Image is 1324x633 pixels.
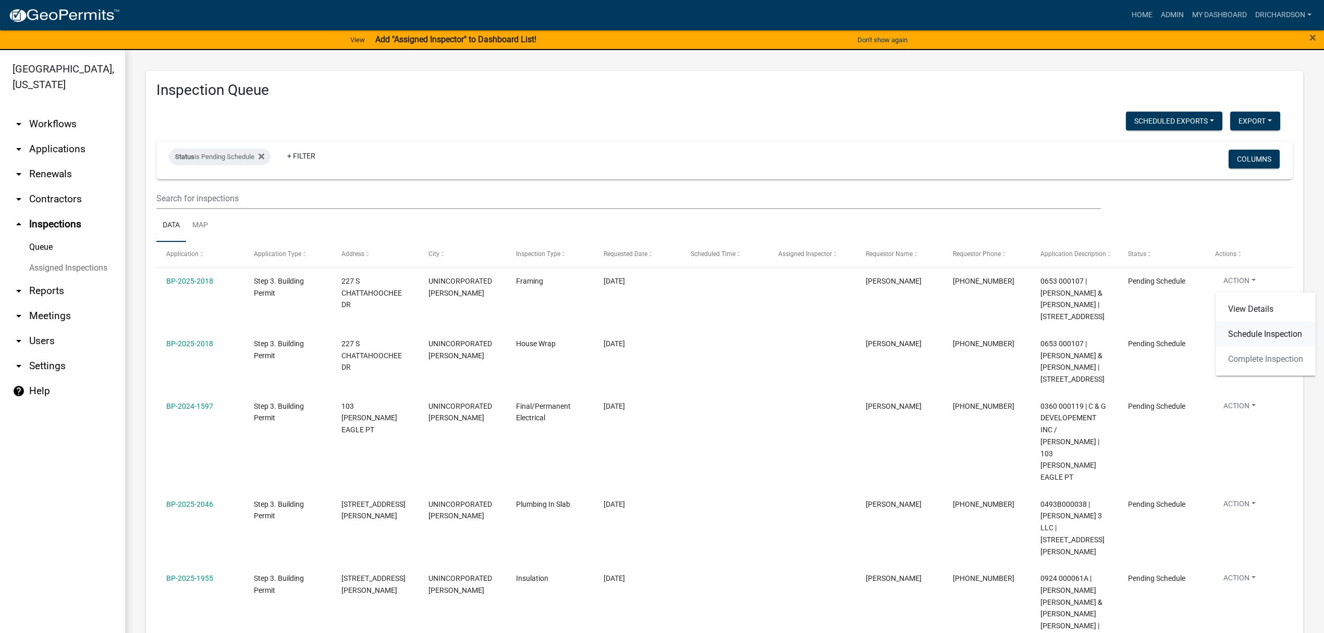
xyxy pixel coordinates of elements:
[604,402,625,410] span: 08/13/2025
[156,81,1293,99] h3: Inspection Queue
[13,218,25,230] i: arrow_drop_up
[13,143,25,155] i: arrow_drop_down
[1216,322,1316,347] a: Schedule Inspection
[254,402,304,422] span: Step 3. Building Permit
[1128,402,1185,410] span: Pending Schedule
[1031,242,1118,267] datatable-header-cell: Application Description
[244,242,332,267] datatable-header-cell: Application Type
[516,277,543,285] span: Framing
[166,277,213,285] a: BP-2025-2018
[428,339,492,360] span: UNINCORPORATED TROUP
[1216,297,1316,322] a: View Details
[254,574,304,594] span: Step 3. Building Permit
[768,242,856,267] datatable-header-cell: Assigned Inspector
[341,402,397,434] span: 103 GLENN EAGLE PT
[516,250,560,258] span: Inspection Type
[953,339,1014,348] span: 706-881-1253
[516,500,570,508] span: Plumbing In Slab
[13,335,25,347] i: arrow_drop_down
[604,500,625,508] span: 08/15/2025
[1040,277,1105,321] span: 0653 000107 | ROBICHAUX JEAN-PAUL & CINDY | 227 S CHATTAHOOCHEE DR
[341,574,406,594] span: 101 POTTS RD
[866,402,922,410] span: Frank Gill
[1040,402,1106,482] span: 0360 000119 | C & G DEVELOPEMENT INC / Frank Gill | 103 GLENN EAGLE PT
[953,277,1014,285] span: 706-881-1253
[175,153,194,161] span: Status
[1230,112,1280,130] button: Export
[346,31,369,48] a: View
[1128,500,1185,508] span: Pending Schedule
[1128,574,1185,582] span: Pending Schedule
[866,277,922,285] span: Ricky
[853,31,912,48] button: Don't show again
[953,402,1014,410] span: 469-381-2828
[1205,242,1293,267] datatable-header-cell: Actions
[1309,31,1316,44] button: Close
[1229,150,1280,168] button: Columns
[13,385,25,397] i: help
[866,500,922,508] span: Kirby Cordell
[13,310,25,322] i: arrow_drop_down
[953,500,1014,508] span: 606-875-5049
[691,250,735,258] span: Scheduled Time
[341,277,402,309] span: 227 S CHATTAHOOCHEE DR
[1215,250,1236,258] span: Actions
[428,250,439,258] span: City
[604,277,625,285] span: 08/13/2025
[1215,400,1264,416] button: Action
[13,168,25,180] i: arrow_drop_down
[13,118,25,130] i: arrow_drop_down
[375,34,536,44] strong: Add "Assigned Inspector" to Dashboard List!
[866,574,922,582] span: Neal Davis
[156,242,244,267] datatable-header-cell: Application
[856,242,943,267] datatable-header-cell: Requestor Name
[604,250,647,258] span: Requested Date
[13,193,25,205] i: arrow_drop_down
[279,147,324,165] a: + Filter
[1215,275,1264,290] button: Action
[593,242,681,267] datatable-header-cell: Requested Date
[166,574,213,582] a: BP-2025-1955
[341,500,406,520] span: 1310 NEW FRANKLIN RD
[166,250,199,258] span: Application
[169,149,271,165] div: is Pending Schedule
[1251,5,1316,25] a: drichardson
[156,209,186,242] a: Data
[254,500,304,520] span: Step 3. Building Permit
[1118,242,1206,267] datatable-header-cell: Status
[866,339,922,348] span: Ricky
[254,250,301,258] span: Application Type
[331,242,419,267] datatable-header-cell: Address
[506,242,594,267] datatable-header-cell: Inspection Type
[681,242,768,267] datatable-header-cell: Scheduled Time
[428,574,492,594] span: UNINCORPORATED TROUP
[604,574,625,582] span: 08/13/2025
[604,339,625,348] span: 08/13/2025
[1188,5,1251,25] a: My Dashboard
[1309,30,1316,45] span: ×
[1127,5,1157,25] a: Home
[186,209,214,242] a: Map
[953,250,1001,258] span: Requestor Phone
[341,339,402,372] span: 227 S CHATTAHOOCHEE DR
[1126,112,1222,130] button: Scheduled Exports
[156,188,1101,209] input: Search for inspections
[1040,250,1106,258] span: Application Description
[1128,277,1185,285] span: Pending Schedule
[1215,498,1264,514] button: Action
[166,500,213,508] a: BP-2025-2046
[428,402,492,422] span: UNINCORPORATED TROUP
[1157,5,1188,25] a: Admin
[1216,293,1316,376] div: Action
[516,574,548,582] span: Insulation
[254,277,304,297] span: Step 3. Building Permit
[419,242,506,267] datatable-header-cell: City
[1128,250,1146,258] span: Status
[953,574,1014,582] span: 404-354-4488
[428,277,492,297] span: UNINCORPORATED TROUP
[1128,339,1185,348] span: Pending Schedule
[254,339,304,360] span: Step 3. Building Permit
[428,500,492,520] span: UNINCORPORATED TROUP
[516,339,556,348] span: House Wrap
[943,242,1031,267] datatable-header-cell: Requestor Phone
